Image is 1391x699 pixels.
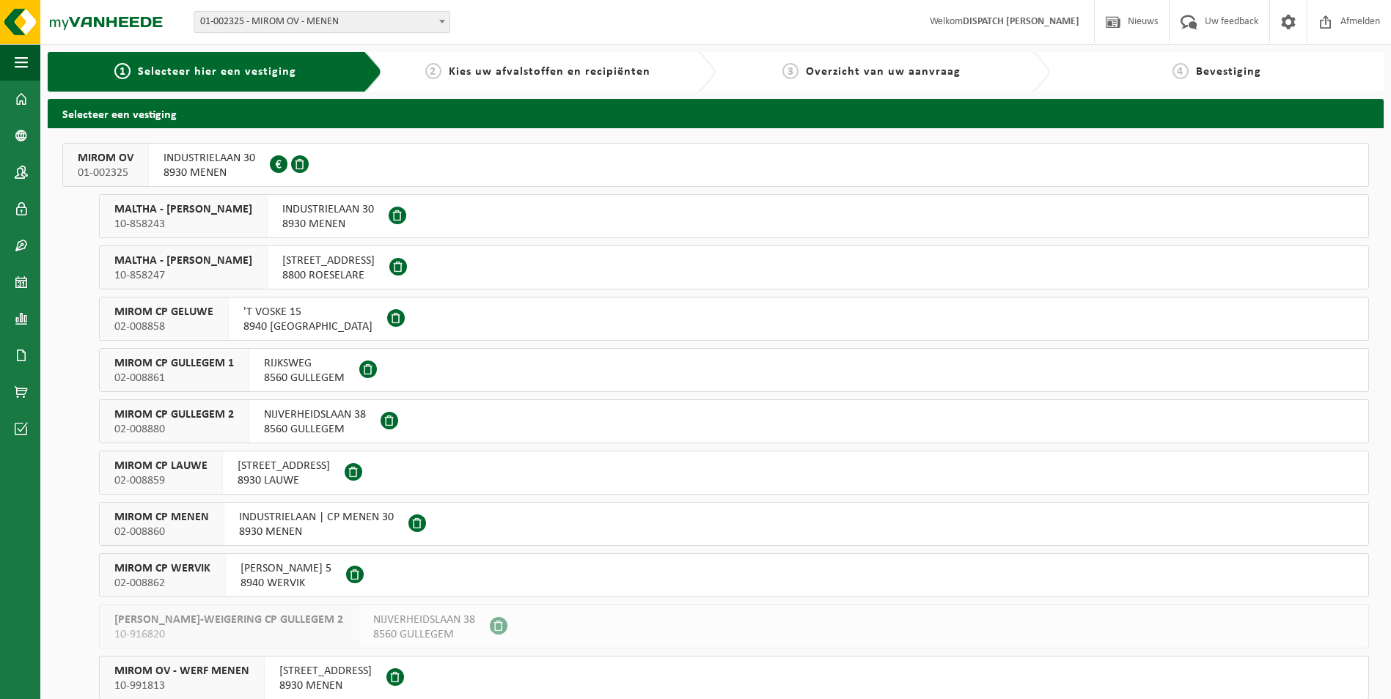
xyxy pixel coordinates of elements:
span: Kies uw afvalstoffen en recipiënten [449,66,650,78]
span: INDUSTRIELAAN | CP MENEN 30 [239,510,394,525]
span: 3 [782,63,799,79]
span: 01-002325 - MIROM OV - MENEN [194,11,450,33]
span: Overzicht van uw aanvraag [806,66,961,78]
span: 8930 LAUWE [238,473,330,488]
span: [PERSON_NAME]-WEIGERING CP GULLEGEM 2 [114,613,343,627]
span: 01-002325 - MIROM OV - MENEN [194,12,449,32]
span: MALTHA - [PERSON_NAME] [114,254,252,268]
span: 8940 [GEOGRAPHIC_DATA] [243,319,372,334]
span: 2 [425,63,441,79]
span: [STREET_ADDRESS] [279,664,372,678]
span: [STREET_ADDRESS] [238,459,330,473]
span: MIROM CP WERVIK [114,561,210,576]
button: MALTHA - [PERSON_NAME] 10-858243 INDUSTRIELAAN 308930 MENEN [99,194,1369,238]
span: MIROM CP GELUWE [114,305,213,319]
span: MIROM CP GULLEGEM 2 [114,407,234,422]
span: INDUSTRIELAAN 30 [282,202,374,217]
span: 01-002325 [78,166,133,180]
span: NIJVERHEIDSLAAN 38 [373,613,475,627]
button: MIROM CP GELUWE 02-008858 'T VOSKE 158940 [GEOGRAPHIC_DATA] [99,297,1369,341]
span: 'T VOSKE 15 [243,305,372,319]
span: 02-008858 [114,319,213,334]
strong: DISPATCH [PERSON_NAME] [963,16,1079,27]
span: [PERSON_NAME] 5 [241,561,331,576]
button: MIROM OV 01-002325 INDUSTRIELAAN 308930 MENEN [62,143,1369,187]
span: MIROM CP LAUWE [114,459,208,473]
span: MIROM OV [78,151,133,166]
span: 8930 MENEN [282,217,374,232]
span: Selecteer hier een vestiging [138,66,296,78]
span: 8560 GULLEGEM [264,371,345,385]
span: 8930 MENEN [164,166,255,180]
span: 02-008862 [114,576,210,591]
span: 02-008861 [114,371,234,385]
span: 8940 WERVIK [241,576,331,591]
span: 02-008880 [114,422,234,437]
span: INDUSTRIELAAN 30 [164,151,255,166]
span: 10-858243 [114,217,252,232]
span: 10-991813 [114,678,249,693]
span: MIROM CP MENEN [114,510,209,525]
h2: Selecteer een vestiging [48,99,1384,127]
span: MIROM CP GULLEGEM 1 [114,356,234,371]
span: 10-858247 [114,268,252,283]
span: MIROM OV - WERF MENEN [114,664,249,678]
span: 8800 ROESELARE [282,268,375,283]
span: MALTHA - [PERSON_NAME] [114,202,252,217]
span: 02-008860 [114,525,209,539]
button: MIROM CP MENEN 02-008860 INDUSTRIELAAN | CP MENEN 308930 MENEN [99,502,1369,546]
button: MIROM CP LAUWE 02-008859 [STREET_ADDRESS]8930 LAUWE [99,451,1369,495]
span: [STREET_ADDRESS] [282,254,375,268]
span: NIJVERHEIDSLAAN 38 [264,407,366,422]
span: RIJKSWEG [264,356,345,371]
button: MIROM CP GULLEGEM 1 02-008861 RIJKSWEG8560 GULLEGEM [99,348,1369,392]
span: 1 [114,63,131,79]
span: 10-916820 [114,627,343,642]
button: MIROM CP WERVIK 02-008862 [PERSON_NAME] 58940 WERVIK [99,553,1369,597]
span: 8560 GULLEGEM [373,627,475,642]
span: 8560 GULLEGEM [264,422,366,437]
span: 02-008859 [114,473,208,488]
button: MIROM CP GULLEGEM 2 02-008880 NIJVERHEIDSLAAN 388560 GULLEGEM [99,399,1369,443]
span: Bevestiging [1196,66,1261,78]
span: 4 [1172,63,1189,79]
span: 8930 MENEN [279,678,372,693]
button: MALTHA - [PERSON_NAME] 10-858247 [STREET_ADDRESS]8800 ROESELARE [99,245,1369,289]
span: 8930 MENEN [239,525,394,539]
